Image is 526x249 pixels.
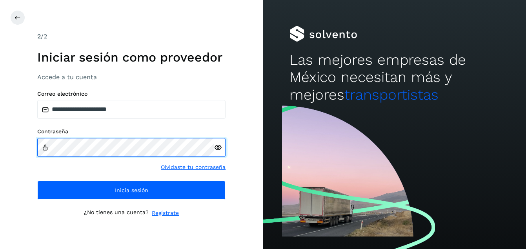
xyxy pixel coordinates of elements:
h3: Accede a tu cuenta [37,73,226,81]
span: 2 [37,33,41,40]
div: /2 [37,32,226,41]
h2: Las mejores empresas de México necesitan más y mejores [289,51,500,104]
button: Inicia sesión [37,181,226,200]
label: Contraseña [37,128,226,135]
label: Correo electrónico [37,91,226,97]
a: Olvidaste tu contraseña [161,163,226,171]
p: ¿No tienes una cuenta? [84,209,149,217]
a: Regístrate [152,209,179,217]
span: Inicia sesión [115,187,148,193]
h1: Iniciar sesión como proveedor [37,50,226,65]
span: transportistas [344,86,439,103]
